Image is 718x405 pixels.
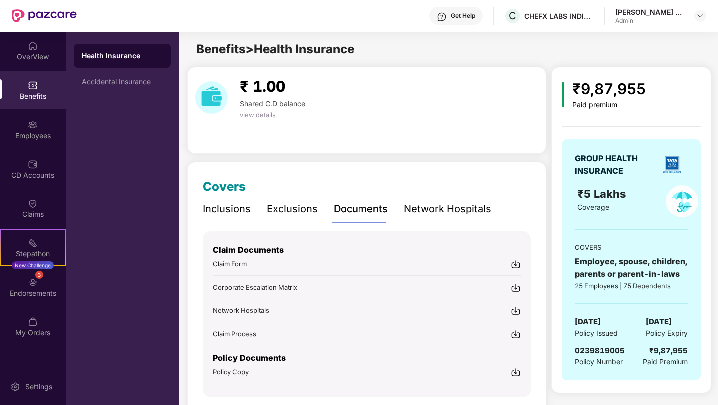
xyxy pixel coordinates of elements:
[28,238,38,248] img: svg+xml;base64,PHN2ZyB4bWxucz0iaHR0cDovL3d3dy53My5vcmcvMjAwMC9zdmciIHdpZHRoPSIyMSIgaGVpZ2h0PSIyMC...
[22,382,55,392] div: Settings
[511,367,521,377] img: svg+xml;base64,PHN2ZyBpZD0iRG93bmxvYWQtMjR4MjQiIHhtbG5zPSJodHRwOi8vd3d3LnczLm9yZy8yMDAwL3N2ZyIgd2...
[213,352,521,364] p: Policy Documents
[1,249,65,259] div: Stepathon
[577,187,629,200] span: ₹5 Lakhs
[511,259,521,269] img: svg+xml;base64,PHN2ZyBpZD0iRG93bmxvYWQtMjR4MjQiIHhtbG5zPSJodHRwOi8vd3d3LnczLm9yZy8yMDAwL3N2ZyIgd2...
[575,242,688,252] div: COVERS
[575,357,623,366] span: Policy Number
[511,283,521,293] img: svg+xml;base64,PHN2ZyBpZD0iRG93bmxvYWQtMjR4MjQiIHhtbG5zPSJodHRwOi8vd3d3LnczLm9yZy8yMDAwL3N2ZyIgd2...
[28,120,38,130] img: svg+xml;base64,PHN2ZyBpZD0iRW1wbG95ZWVzIiB4bWxucz0iaHR0cDovL3d3dy53My5vcmcvMjAwMC9zdmciIHdpZHRoPS...
[28,277,38,287] img: svg+xml;base64,PHN2ZyBpZD0iRW5kb3JzZW1lbnRzIiB4bWxucz0iaHR0cDovL3d3dy53My5vcmcvMjAwMC9zdmciIHdpZH...
[28,317,38,327] img: svg+xml;base64,PHN2ZyBpZD0iTXlfT3JkZXJzIiBkYXRhLW5hbWU9Ik15IE9yZGVycyIgeG1sbnM9Imh0dHA6Ly93d3cudz...
[10,382,20,392] img: svg+xml;base64,PHN2ZyBpZD0iU2V0dGluZy0yMHgyMCIgeG1sbnM9Imh0dHA6Ly93d3cudzMub3JnLzIwMDAvc3ZnIiB3aW...
[615,17,685,25] div: Admin
[575,281,688,291] div: 25 Employees | 75 Dependents
[195,81,228,114] img: download
[575,255,688,280] div: Employee, spouse, children, parents or parent-in-laws
[572,77,646,101] div: ₹9,87,955
[615,7,685,17] div: [PERSON_NAME] Sai [PERSON_NAME] Tangallapalli
[82,78,163,86] div: Accidental Insurance
[666,185,698,217] img: policyIcon
[572,101,646,109] div: Paid premium
[240,111,276,119] span: view details
[659,152,685,177] img: insurerLogo
[575,316,601,328] span: [DATE]
[12,9,77,22] img: New Pazcare Logo
[203,179,246,194] span: Covers
[575,328,618,339] span: Policy Issued
[28,159,38,169] img: svg+xml;base64,PHN2ZyBpZD0iQ0RfQWNjb3VudHMiIGRhdGEtbmFtZT0iQ0QgQWNjb3VudHMiIHhtbG5zPSJodHRwOi8vd3...
[12,261,54,269] div: New Challenge
[575,346,625,355] span: 0239819005
[524,11,594,21] div: CHEFX LABS INDIA PRIVATE LIMITED
[267,202,318,217] div: Exclusions
[213,283,297,291] span: Corporate Escalation Matrix
[35,271,43,279] div: 3
[404,202,491,217] div: Network Hospitals
[82,51,163,61] div: Health Insurance
[451,12,475,20] div: Get Help
[28,41,38,51] img: svg+xml;base64,PHN2ZyBpZD0iSG9tZSIgeG1sbnM9Imh0dHA6Ly93d3cudzMub3JnLzIwMDAvc3ZnIiB3aWR0aD0iMjAiIG...
[213,260,247,268] span: Claim Form
[643,356,688,367] span: Paid Premium
[577,203,609,211] span: Coverage
[575,152,656,177] div: GROUP HEALTH INSURANCE
[334,202,388,217] div: Documents
[646,316,672,328] span: [DATE]
[213,244,521,256] p: Claim Documents
[511,306,521,316] img: svg+xml;base64,PHN2ZyBpZD0iRG93bmxvYWQtMjR4MjQiIHhtbG5zPSJodHRwOi8vd3d3LnczLm9yZy8yMDAwL3N2ZyIgd2...
[437,12,447,22] img: svg+xml;base64,PHN2ZyBpZD0iSGVscC0zMngzMiIgeG1sbnM9Imh0dHA6Ly93d3cudzMub3JnLzIwMDAvc3ZnIiB3aWR0aD...
[649,345,688,357] div: ₹9,87,955
[646,328,688,339] span: Policy Expiry
[28,199,38,208] img: svg+xml;base64,PHN2ZyBpZD0iQ2xhaW0iIHhtbG5zPSJodHRwOi8vd3d3LnczLm9yZy8yMDAwL3N2ZyIgd2lkdGg9IjIwIi...
[562,82,564,107] img: icon
[203,202,251,217] div: Inclusions
[213,306,269,314] span: Network Hospitals
[509,10,516,22] span: C
[240,99,305,108] span: Shared C.D balance
[213,368,249,376] span: Policy Copy
[696,12,704,20] img: svg+xml;base64,PHN2ZyBpZD0iRHJvcGRvd24tMzJ4MzIiIHhtbG5zPSJodHRwOi8vd3d3LnczLm9yZy8yMDAwL3N2ZyIgd2...
[196,42,354,56] span: Benefits > Health Insurance
[213,330,256,338] span: Claim Process
[511,329,521,339] img: svg+xml;base64,PHN2ZyBpZD0iRG93bmxvYWQtMjR4MjQiIHhtbG5zPSJodHRwOi8vd3d3LnczLm9yZy8yMDAwL3N2ZyIgd2...
[240,77,285,95] span: ₹ 1.00
[28,80,38,90] img: svg+xml;base64,PHN2ZyBpZD0iQmVuZWZpdHMiIHhtbG5zPSJodHRwOi8vd3d3LnczLm9yZy8yMDAwL3N2ZyIgd2lkdGg9Ij...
